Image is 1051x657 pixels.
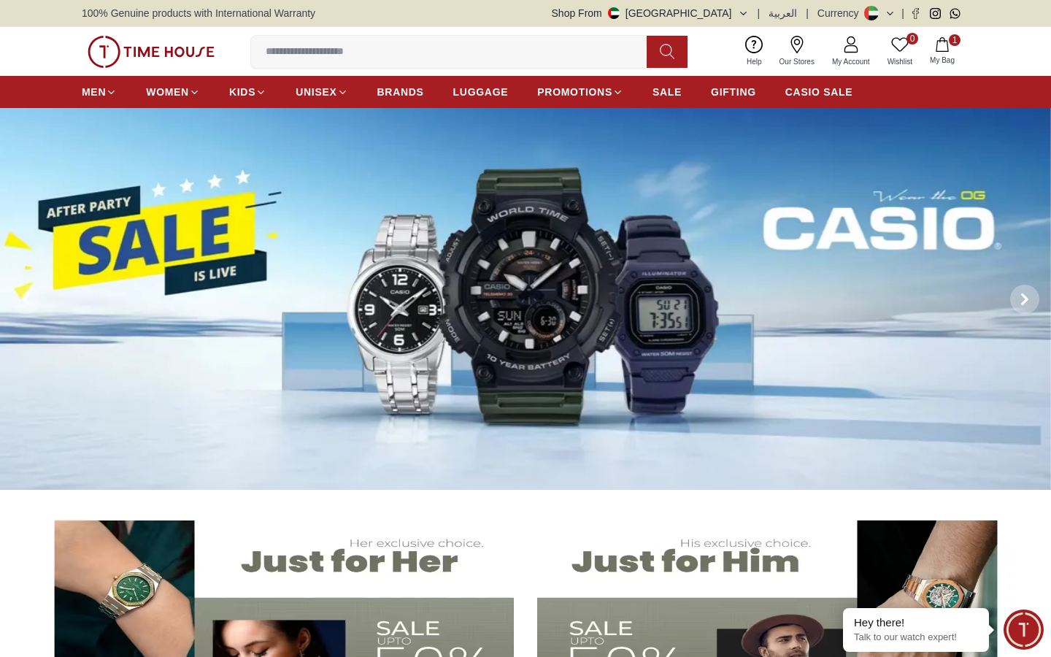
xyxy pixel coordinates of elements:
div: Currency [817,6,865,20]
div: Hey there! [854,615,978,630]
span: BRANDS [377,85,424,99]
a: BRANDS [377,79,424,105]
span: Our Stores [774,56,820,67]
a: Whatsapp [950,8,960,19]
a: WOMEN [146,79,200,105]
a: CASIO SALE [785,79,853,105]
span: | [758,6,761,20]
a: GIFTING [711,79,756,105]
a: 0Wishlist [879,33,921,70]
span: LUGGAGE [453,85,509,99]
span: Help [741,56,768,67]
p: Talk to our watch expert! [854,631,978,644]
span: My Bag [924,55,960,66]
img: United Arab Emirates [608,7,620,19]
span: | [901,6,904,20]
span: KIDS [229,85,255,99]
button: Shop From[GEOGRAPHIC_DATA] [552,6,749,20]
a: Instagram [930,8,941,19]
a: SALE [652,79,682,105]
span: SALE [652,85,682,99]
a: Facebook [910,8,921,19]
a: KIDS [229,79,266,105]
span: UNISEX [296,85,336,99]
a: UNISEX [296,79,347,105]
span: | [806,6,809,20]
span: 100% Genuine products with International Warranty [82,6,315,20]
div: Chat Widget [1004,610,1044,650]
span: 0 [906,33,918,45]
span: PROMOTIONS [537,85,612,99]
button: العربية [769,6,797,20]
a: Our Stores [771,33,823,70]
a: MEN [82,79,117,105]
span: CASIO SALE [785,85,853,99]
span: MEN [82,85,106,99]
a: Help [738,33,771,70]
a: LUGGAGE [453,79,509,105]
a: PROMOTIONS [537,79,623,105]
img: ... [88,36,215,68]
button: 1My Bag [921,34,963,69]
span: WOMEN [146,85,189,99]
span: My Account [826,56,876,67]
span: GIFTING [711,85,756,99]
span: Wishlist [882,56,918,67]
span: 1 [949,34,960,46]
